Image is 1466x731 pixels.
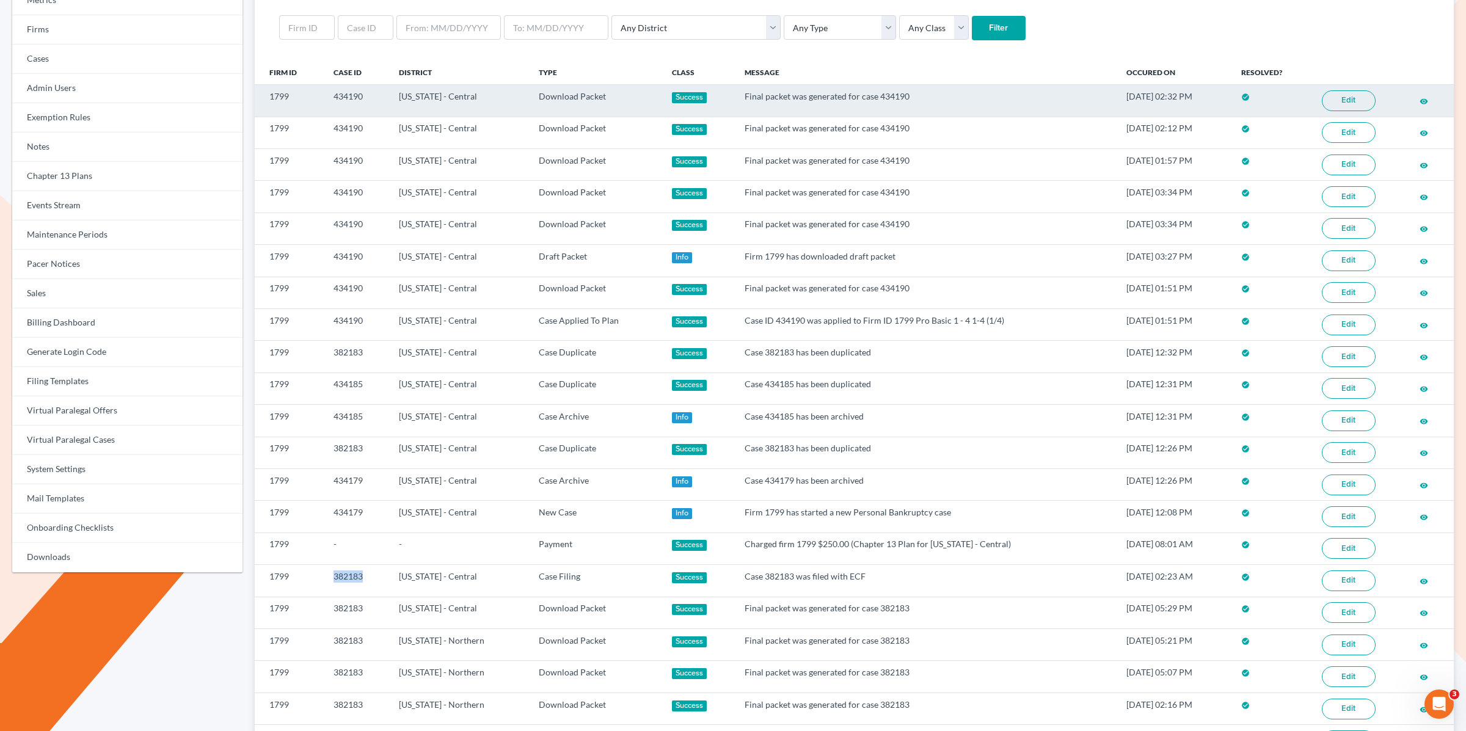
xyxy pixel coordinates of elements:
td: Case Duplicate [529,437,662,468]
td: 434190 [324,245,389,277]
div: Success [672,444,707,455]
th: Class [662,60,735,84]
div: Info [672,476,693,487]
i: check_circle [1241,669,1250,677]
td: Case ID 434190 was applied to Firm ID 1799 Pro Basic 1 - 4 1-4 (1/4) [735,308,1116,340]
i: check_circle [1241,477,1250,486]
i: visibility [1420,161,1428,170]
i: check_circle [1241,253,1250,261]
input: Case ID [338,15,393,40]
a: visibility [1420,607,1428,617]
td: [US_STATE] - Central [389,148,529,180]
td: [DATE] 12:31 PM [1117,373,1231,404]
i: visibility [1420,289,1428,297]
i: visibility [1420,609,1428,617]
div: Success [672,156,707,167]
a: Pacer Notices [12,250,243,279]
i: visibility [1420,97,1428,106]
th: Message [735,60,1116,84]
td: [US_STATE] - Central [389,213,529,244]
td: 1799 [255,85,324,117]
td: [DATE] 12:31 PM [1117,405,1231,437]
a: Edit [1322,699,1376,719]
td: Final packet was generated for case 382183 [735,661,1116,693]
td: [DATE] 08:01 AM [1117,533,1231,564]
td: Final packet was generated for case 434190 [735,213,1116,244]
a: visibility [1420,351,1428,362]
td: Case Applied To Plan [529,308,662,340]
a: Edit [1322,635,1376,655]
a: Exemption Rules [12,103,243,133]
td: Download Packet [529,181,662,213]
td: 434190 [324,85,389,117]
i: visibility [1420,353,1428,362]
input: From: MM/DD/YYYY [396,15,501,40]
i: visibility [1420,129,1428,137]
i: visibility [1420,513,1428,522]
td: Case 382183 was filed with ECF [735,565,1116,597]
div: Info [672,508,693,519]
a: visibility [1420,95,1428,106]
a: Sales [12,279,243,308]
td: 382183 [324,629,389,661]
a: Edit [1322,122,1376,143]
td: 1799 [255,277,324,308]
td: Case 382183 has been duplicated [735,341,1116,373]
th: Type [529,60,662,84]
i: visibility [1420,385,1428,393]
th: Case ID [324,60,389,84]
td: Charged firm 1799 $250.00 (Chapter 13 Plan for [US_STATE] - Central) [735,533,1116,564]
td: 1799 [255,501,324,533]
i: visibility [1420,641,1428,650]
i: check_circle [1241,637,1250,646]
td: Case 382183 has been duplicated [735,437,1116,468]
td: [US_STATE] - Central [389,468,529,500]
td: 1799 [255,245,324,277]
td: 382183 [324,565,389,597]
a: Edit [1322,218,1376,239]
input: To: MM/DD/YYYY [504,15,608,40]
a: Edit [1322,506,1376,527]
td: Final packet was generated for case 434190 [735,148,1116,180]
td: Case Archive [529,468,662,500]
a: visibility [1420,415,1428,426]
td: [DATE] 12:26 PM [1117,437,1231,468]
i: visibility [1420,673,1428,682]
a: Firms [12,15,243,45]
td: Download Packet [529,148,662,180]
td: 434185 [324,405,389,437]
a: Edit [1322,282,1376,303]
td: Firm 1799 has downloaded draft packet [735,245,1116,277]
td: [US_STATE] - Central [389,597,529,628]
td: 1799 [255,117,324,148]
i: check_circle [1241,125,1250,133]
i: visibility [1420,225,1428,233]
i: visibility [1420,481,1428,490]
a: Events Stream [12,191,243,220]
td: Firm 1799 has started a new Personal Bankruptcy case [735,501,1116,533]
i: check_circle [1241,93,1250,101]
td: 434190 [324,213,389,244]
td: Download Packet [529,117,662,148]
td: 434190 [324,277,389,308]
a: visibility [1420,319,1428,330]
div: Success [672,284,707,295]
i: visibility [1420,417,1428,426]
td: 1799 [255,629,324,661]
a: visibility [1420,127,1428,137]
span: 3 [1450,689,1459,699]
td: Download Packet [529,693,662,724]
td: [DATE] 02:16 PM [1117,693,1231,724]
td: Case 434185 has been duplicated [735,373,1116,404]
td: 382183 [324,661,389,693]
a: System Settings [12,455,243,484]
div: Info [672,252,693,263]
i: check_circle [1241,413,1250,421]
td: 1799 [255,405,324,437]
a: visibility [1420,287,1428,297]
td: [US_STATE] - Central [389,181,529,213]
i: check_circle [1241,573,1250,581]
td: 434179 [324,468,389,500]
a: Virtual Paralegal Cases [12,426,243,455]
a: visibility [1420,511,1428,522]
